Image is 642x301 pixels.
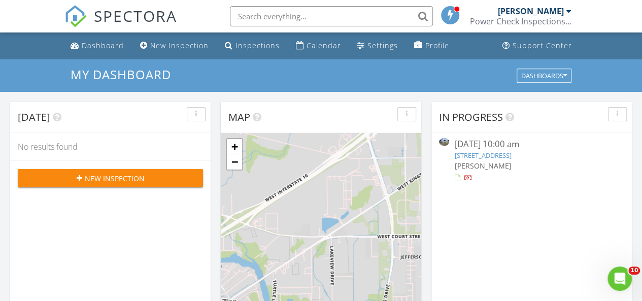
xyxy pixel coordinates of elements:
div: New Inspection [150,41,209,50]
a: Calendar [292,37,345,55]
input: Search everything... [230,6,433,26]
a: Zoom in [227,139,242,154]
div: Profile [425,41,449,50]
div: Support Center [513,41,572,50]
a: [DATE] 10:00 am [STREET_ADDRESS] [PERSON_NAME] [439,138,624,183]
span: 10 [628,266,640,275]
a: Settings [353,37,402,55]
span: [DATE] [18,110,50,124]
a: SPECTORA [64,14,177,35]
span: New Inspection [85,173,145,184]
button: Dashboards [517,69,571,83]
div: [DATE] 10:00 am [454,138,609,151]
div: Dashboard [82,41,124,50]
a: [STREET_ADDRESS] [454,151,511,160]
div: Power Check Inspections, PLLC [470,16,571,26]
span: In Progress [439,110,503,124]
span: Map [228,110,250,124]
img: 9351197%2Fcover_photos%2F72Bw8tzczXooDDw7dLzH%2Fsmall.jpg [439,138,449,146]
div: [PERSON_NAME] [498,6,564,16]
span: My Dashboard [71,66,171,83]
span: SPECTORA [94,5,177,26]
span: [PERSON_NAME] [454,161,511,171]
a: Zoom out [227,154,242,170]
img: The Best Home Inspection Software - Spectora [64,5,87,27]
iframe: Intercom live chat [607,266,632,291]
a: New Inspection [136,37,213,55]
div: Settings [367,41,398,50]
a: Support Center [498,37,576,55]
a: Dashboard [66,37,128,55]
div: Inspections [235,41,280,50]
a: Profile [410,37,453,55]
button: New Inspection [18,169,203,187]
div: No results found [10,133,211,160]
a: Inspections [221,37,284,55]
div: Dashboards [521,72,567,79]
div: Calendar [307,41,341,50]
